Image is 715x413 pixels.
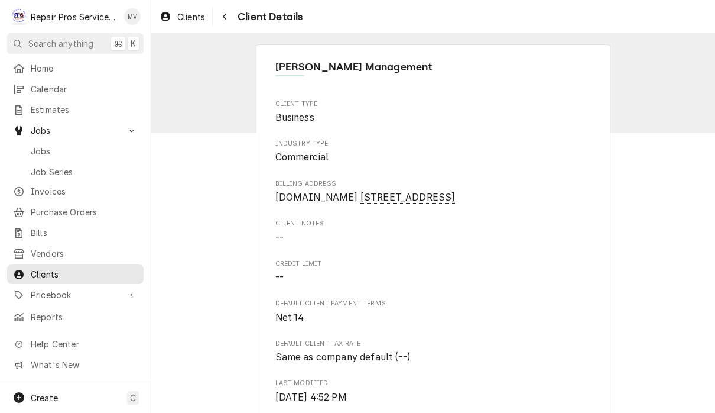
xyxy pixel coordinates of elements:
[275,270,591,285] span: Credit Limit
[11,8,27,25] div: R
[155,7,210,27] a: Clients
[31,268,138,280] span: Clients
[31,83,138,95] span: Calendar
[275,392,347,403] span: [DATE] 4:52 PM
[31,393,58,403] span: Create
[275,179,591,205] div: Billing Address
[275,391,591,405] span: Last Modified
[7,223,144,243] a: Bills
[7,162,144,182] a: Job Series
[7,244,144,263] a: Vendors
[275,339,591,364] div: Default Client Tax Rate
[31,206,138,218] span: Purchase Orders
[7,59,144,78] a: Home
[275,299,591,324] div: Default Client Payment Terms
[31,359,136,371] span: What's New
[275,191,591,205] span: Billing Address
[275,312,304,323] span: Net 14
[275,379,591,404] div: Last Modified
[7,100,144,120] a: Estimates
[7,141,144,161] a: Jobs
[275,379,591,388] span: Last Modified
[130,392,136,404] span: C
[275,151,329,163] span: Commercial
[275,350,591,364] span: Default Client Tax Rate
[7,182,144,201] a: Invoices
[275,219,591,228] span: Client Notes
[275,219,591,244] div: Client Notes
[275,231,591,245] span: Client Notes
[31,166,138,178] span: Job Series
[275,99,591,109] span: Client Type
[31,247,138,260] span: Vendors
[7,334,144,354] a: Go to Help Center
[275,150,591,164] span: Industry Type
[114,37,122,50] span: ⌘
[31,311,138,323] span: Reports
[177,11,205,23] span: Clients
[275,339,591,349] span: Default Client Tax Rate
[31,62,138,75] span: Home
[275,111,591,125] span: Client Type
[215,7,234,26] button: Navigate back
[28,37,93,50] span: Search anything
[31,11,118,23] div: Repair Pros Services Inc
[31,124,120,137] span: Jobs
[31,227,138,239] span: Bills
[275,272,284,283] span: --
[7,307,144,327] a: Reports
[7,264,144,284] a: Clients
[275,179,591,189] span: Billing Address
[275,59,591,75] span: Name
[275,259,591,285] div: Credit Limit
[275,59,591,85] div: Client Information
[124,8,141,25] div: MV
[131,37,136,50] span: K
[234,9,303,25] span: Client Details
[275,112,314,123] span: Business
[275,139,591,149] span: Industry Type
[7,33,144,54] button: Search anything⌘K
[31,289,120,301] span: Pricebook
[275,192,456,204] span: [DOMAIN_NAME]
[275,351,411,363] span: Same as company default (--)
[7,285,144,305] a: Go to Pricebook
[31,104,138,116] span: Estimates
[275,139,591,164] div: Industry Type
[31,185,138,198] span: Invoices
[275,259,591,269] span: Credit Limit
[275,232,284,243] span: --
[275,299,591,308] span: Default Client Payment Terms
[275,99,591,125] div: Client Type
[124,8,141,25] div: Mindy Volker's Avatar
[11,8,27,25] div: Repair Pros Services Inc's Avatar
[31,338,136,350] span: Help Center
[275,311,591,325] span: Default Client Payment Terms
[7,79,144,99] a: Calendar
[7,121,144,140] a: Go to Jobs
[7,202,144,222] a: Purchase Orders
[7,355,144,375] a: Go to What's New
[31,145,138,157] span: Jobs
